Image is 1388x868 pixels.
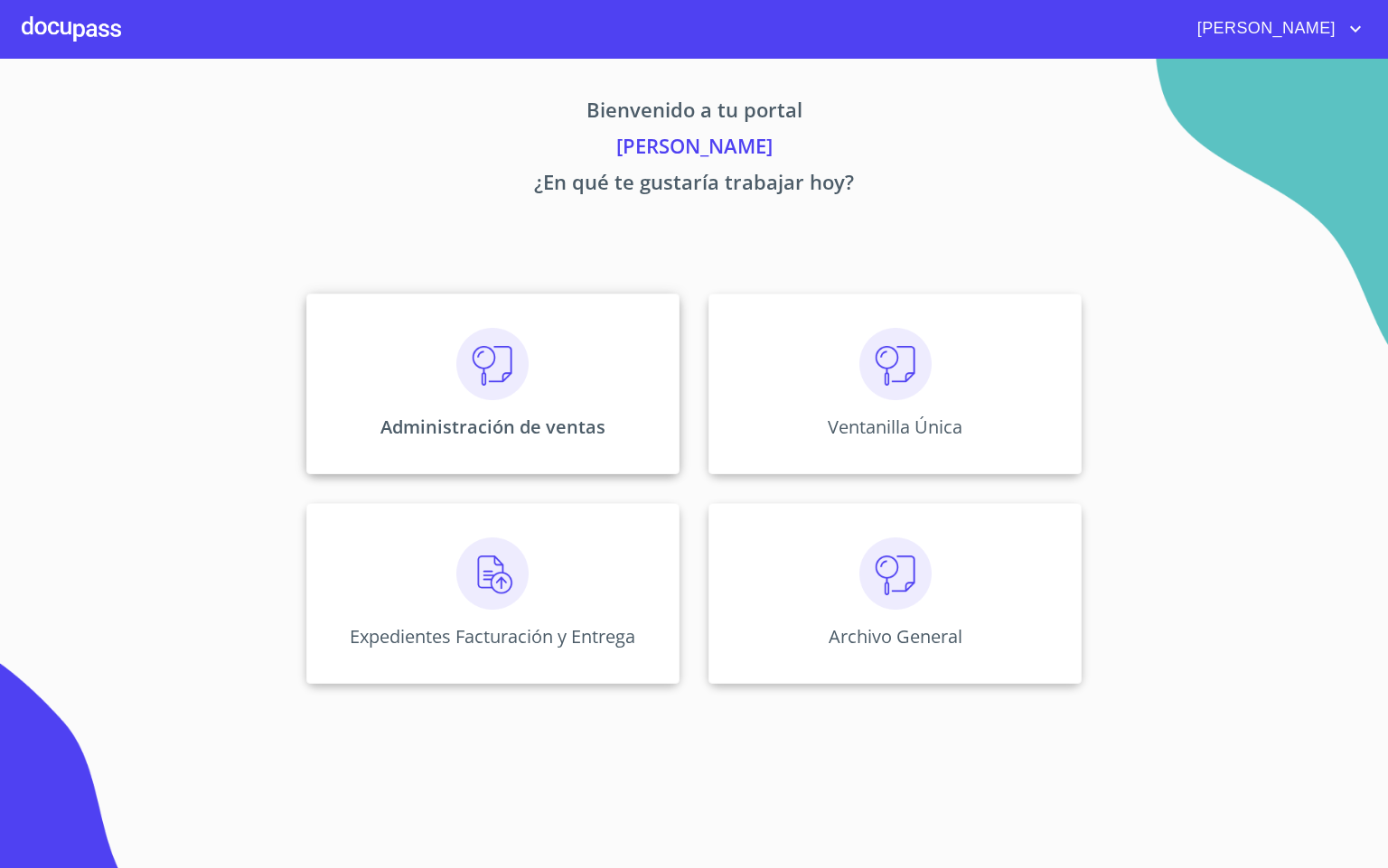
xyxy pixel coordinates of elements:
p: Archivo General [829,624,962,649]
p: Expedientes Facturación y Entrega [350,624,635,649]
p: Ventanilla Única [828,415,962,439]
span: [PERSON_NAME] [1184,14,1345,43]
button: account of current user [1184,14,1366,43]
p: [PERSON_NAME] [137,131,1251,167]
p: Administración de ventas [380,415,605,439]
img: consulta.png [456,328,529,400]
img: carga.png [456,537,529,610]
img: consulta.png [859,328,932,400]
p: ¿En qué te gustaría trabajar hoy? [137,167,1251,203]
p: Bienvenido a tu portal [137,95,1251,131]
img: consulta.png [859,537,932,610]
